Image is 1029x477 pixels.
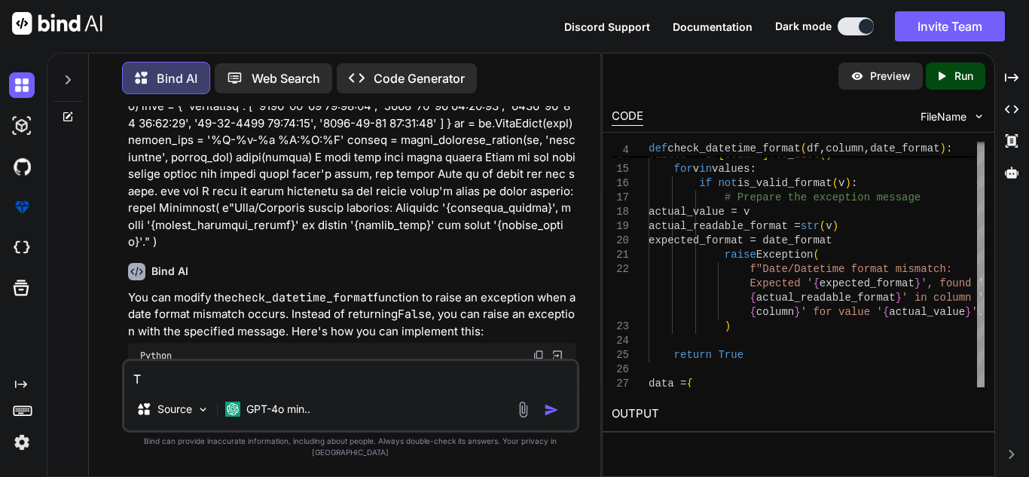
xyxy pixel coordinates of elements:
[374,69,465,87] p: Code Generator
[813,277,819,289] span: {
[612,176,629,191] div: 16
[725,249,756,261] span: raise
[914,277,921,289] span: }
[756,292,896,304] span: actual_readable_format
[826,148,832,161] span: )
[801,142,807,154] span: (
[9,72,35,98] img: darkChat
[725,191,921,203] span: # Prepare the exception message
[902,292,984,304] span: ' in column '
[9,154,35,179] img: githubDark
[514,401,532,418] img: attachment
[612,348,629,362] div: 25
[851,177,857,189] span: :
[398,307,432,322] code: False
[612,162,629,176] div: 15
[946,142,952,154] span: :
[686,378,692,390] span: {
[612,377,629,391] div: 27
[864,142,870,154] span: ,
[649,148,718,161] span: values = df
[603,396,994,432] h2: OUTPUT
[820,142,826,154] span: ,
[712,163,750,175] span: values
[921,277,984,289] span: ', found '
[813,249,819,261] span: (
[124,361,577,388] textarea: T
[832,220,838,232] span: )
[826,142,863,154] span: column
[649,220,801,232] span: actual_readable_format =
[820,148,826,161] span: (
[246,402,310,417] p: GPT-4o min..
[820,220,826,232] span: (
[756,249,814,261] span: Exception
[225,402,240,417] img: GPT-4o mini
[197,403,209,416] img: Pick Models
[718,349,744,361] span: True
[889,306,965,318] span: actual_value
[850,69,864,83] img: preview
[775,19,832,34] span: Dark mode
[612,108,643,126] div: CODE
[883,306,889,318] span: {
[612,248,629,262] div: 21
[649,378,686,390] span: data =
[762,148,768,161] span: ]
[870,69,911,84] p: Preview
[845,177,851,189] span: )
[551,349,564,362] img: Open in Browser
[870,142,939,154] span: date_format
[801,220,820,232] span: str
[832,177,838,189] span: (
[750,163,756,175] span: :
[737,177,832,189] span: is_valid_format
[718,148,724,161] span: [
[750,306,756,318] span: {
[756,306,794,318] span: column
[649,234,832,246] span: expected_format = date_format
[973,110,985,123] img: chevron down
[564,20,650,33] span: Discord Support
[544,402,559,417] img: icon
[612,320,629,334] div: 23
[801,306,883,318] span: ' for value '
[725,320,731,332] span: )
[794,306,800,318] span: }
[9,235,35,261] img: cloudideIcon
[649,142,667,154] span: def
[820,277,914,289] span: expected_format
[151,264,188,279] h6: Bind AI
[954,69,973,84] p: Run
[807,142,820,154] span: df
[9,113,35,139] img: darkAi-studio
[674,349,712,361] span: return
[750,263,952,275] span: f"Date/Datetime format mismatch:
[612,262,629,277] div: 22
[750,292,756,304] span: {
[667,142,800,154] span: check_datetime_format
[826,220,832,232] span: v
[725,148,762,161] span: column
[612,362,629,377] div: 26
[699,177,712,189] span: if
[612,191,629,205] div: 17
[693,163,699,175] span: v
[128,289,576,341] p: You can modify the function to raise an exception when a date format mismatch occurs. Instead of ...
[612,205,629,219] div: 18
[674,163,693,175] span: for
[9,194,35,220] img: premium
[940,142,946,154] span: )
[9,430,35,455] img: settings
[612,234,629,248] div: 20
[564,19,650,35] button: Discord Support
[750,277,813,289] span: Expected '
[718,177,737,189] span: not
[533,350,545,362] img: copy
[895,11,1005,41] button: Invite Team
[122,436,579,458] p: Bind can provide inaccurate information, including about people. Always double-check its answers....
[612,143,629,157] span: 4
[157,402,192,417] p: Source
[673,20,753,33] span: Documentation
[128,30,576,251] p: loremi dolors am co adip elitsedd eiusmo temporin utl etdol_magnaali_enimad(mi, veniam, quis_nost...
